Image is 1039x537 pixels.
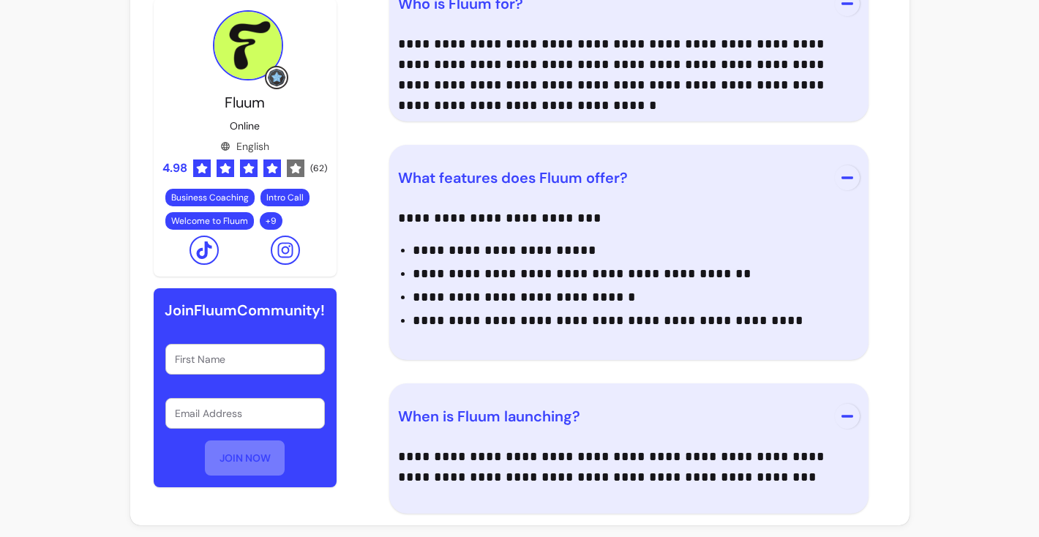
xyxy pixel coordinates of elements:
[398,392,860,440] button: When is Fluum launching?
[171,215,248,227] span: Welcome to Fluum
[310,162,327,174] span: ( 62 )
[213,10,283,80] img: Provider image
[165,300,325,320] h6: Join Fluum Community!
[162,159,187,177] span: 4.98
[263,215,280,227] span: + 9
[225,93,265,112] span: Fluum
[398,28,860,101] div: Who is Fluum for?
[175,352,315,367] input: First Name
[268,69,285,86] img: Grow
[171,192,249,203] span: Business Coaching
[220,139,269,154] div: English
[398,440,860,493] div: When is Fluum launching?
[398,168,628,187] span: What features does Fluum offer?
[398,407,580,426] span: When is Fluum launching?
[266,192,304,203] span: Intro Call
[230,119,260,133] p: Online
[398,154,860,202] button: What features does Fluum offer?
[175,406,315,421] input: Email Address
[398,202,860,339] div: What features does Fluum offer?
